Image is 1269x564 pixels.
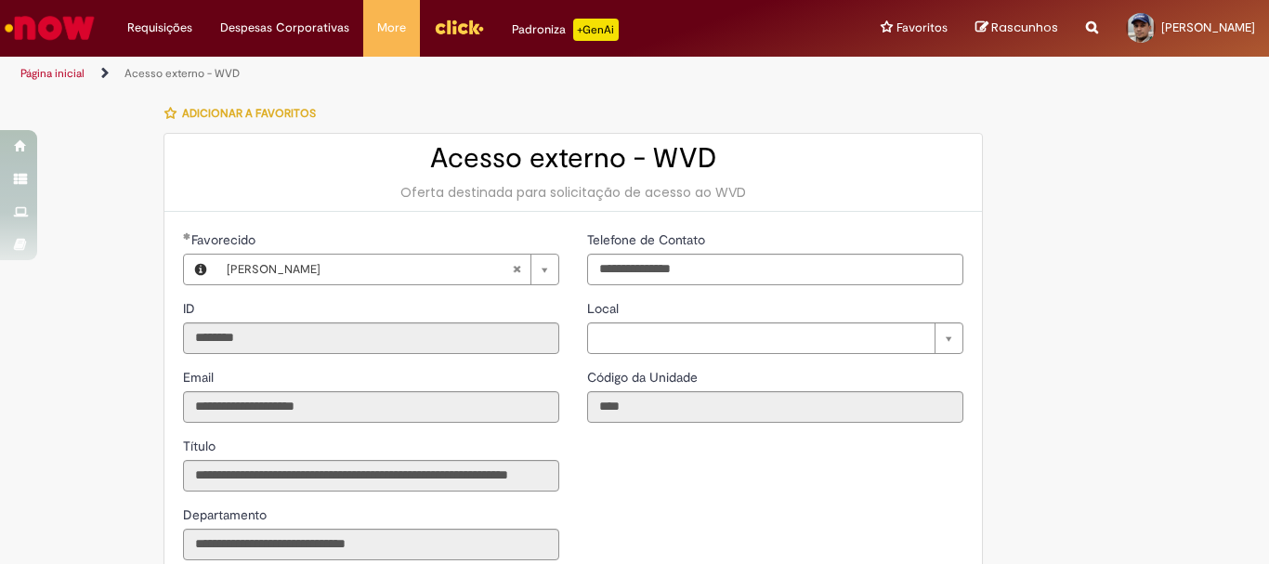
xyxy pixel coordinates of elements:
[587,368,701,387] label: Somente leitura - Código da Unidade
[183,460,559,492] input: Título
[587,254,963,285] input: Telefone de Contato
[587,369,701,386] span: Somente leitura - Código da Unidade
[434,13,484,41] img: click_logo_yellow_360x200.png
[220,19,349,37] span: Despesas Corporativas
[191,231,259,248] span: Favorecido, Dorinaldo Souza Silva
[587,391,963,423] input: Código da Unidade
[227,255,512,284] span: [PERSON_NAME]
[20,66,85,81] a: Página inicial
[183,322,559,354] input: ID
[183,506,270,523] span: Somente leitura - Departamento
[183,368,217,387] label: Somente leitura - Email
[184,255,217,284] button: Favorecido, Visualizar este registro Dorinaldo Souza Silva
[183,438,219,454] span: Somente leitura - Título
[183,232,191,240] span: Obrigatório Preenchido
[183,143,963,174] h2: Acesso externo - WVD
[991,19,1058,36] span: Rascunhos
[183,299,199,318] label: Somente leitura - ID
[2,9,98,46] img: ServiceNow
[183,391,559,423] input: Email
[14,57,832,91] ul: Trilhas de página
[503,255,530,284] abbr: Limpar campo Favorecido
[896,19,948,37] span: Favoritos
[127,19,192,37] span: Requisições
[183,437,219,455] label: Somente leitura - Título
[1161,20,1255,35] span: [PERSON_NAME]
[217,255,558,284] a: [PERSON_NAME]Limpar campo Favorecido
[183,369,217,386] span: Somente leitura - Email
[164,94,326,133] button: Adicionar a Favoritos
[124,66,240,81] a: Acesso externo - WVD
[587,322,963,354] a: Limpar campo Local
[512,19,619,41] div: Padroniza
[587,231,709,248] span: Telefone de Contato
[183,300,199,317] span: Somente leitura - ID
[377,19,406,37] span: More
[183,183,963,202] div: Oferta destinada para solicitação de acesso ao WVD
[183,505,270,524] label: Somente leitura - Departamento
[182,106,316,121] span: Adicionar a Favoritos
[587,300,622,317] span: Local
[573,19,619,41] p: +GenAi
[183,529,559,560] input: Departamento
[975,20,1058,37] a: Rascunhos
